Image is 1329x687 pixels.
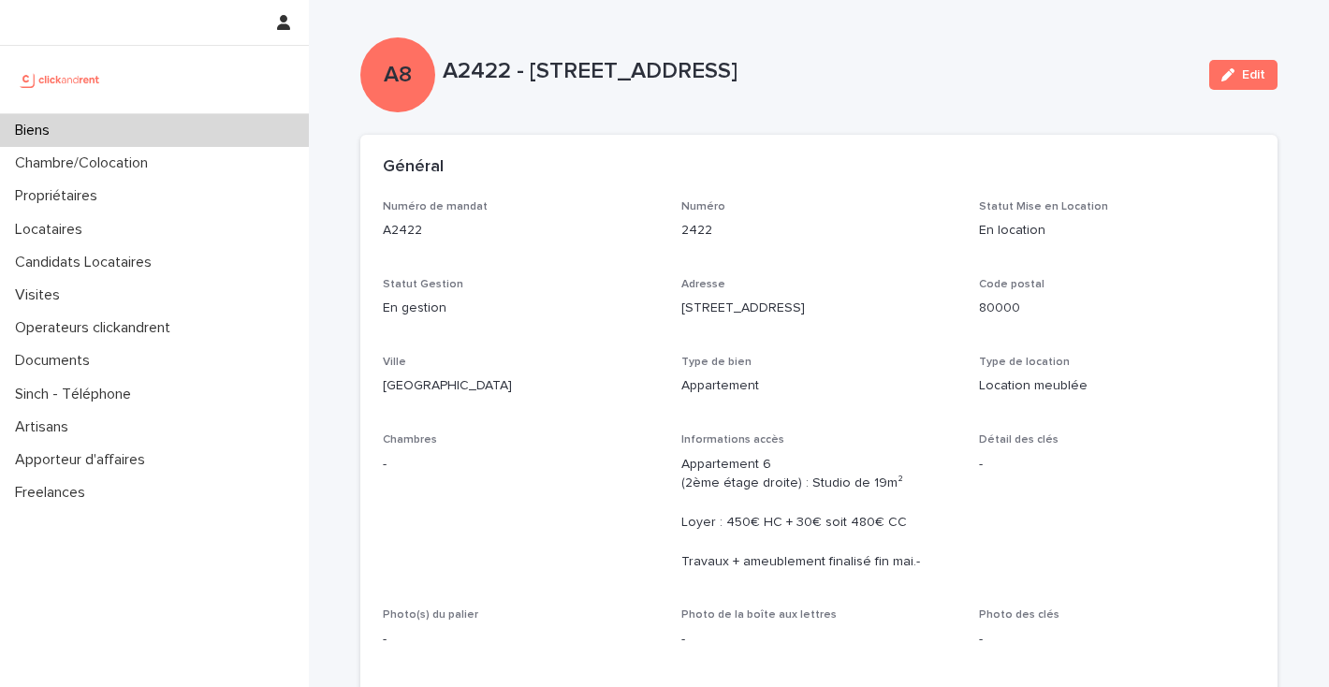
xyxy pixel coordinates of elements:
span: Type de location [979,357,1070,368]
span: Chambres [383,434,437,446]
p: Visites [7,286,75,304]
span: Type de bien [681,357,752,368]
p: [STREET_ADDRESS] [681,299,957,318]
p: 80000 [979,299,1255,318]
p: - [383,630,659,650]
p: Appartement [681,376,957,396]
p: 2422 [681,221,957,241]
p: [GEOGRAPHIC_DATA] [383,376,659,396]
p: A2422 - [STREET_ADDRESS] [443,58,1194,85]
p: Location meublée [979,376,1255,396]
span: Code postal [979,279,1044,290]
p: En location [979,221,1255,241]
p: En gestion [383,299,659,318]
p: Apporteur d'affaires [7,451,160,469]
p: Locataires [7,221,97,239]
p: Operateurs clickandrent [7,319,185,337]
p: Candidats Locataires [7,254,167,271]
span: Edit [1242,68,1265,81]
p: - [979,630,1255,650]
img: UCB0brd3T0yccxBKYDjQ [15,61,106,98]
p: A2422 [383,221,659,241]
p: Artisans [7,418,83,436]
p: Sinch - Téléphone [7,386,146,403]
p: Appartement 6 (2ème étage droite) : Studio de 19m² Loyer : 450€ HC + 30€ soit 480€ CC Travaux + a... [681,455,957,572]
span: Informations accès [681,434,784,446]
p: - [979,455,1255,475]
span: Numéro de mandat [383,201,488,212]
span: Photo de la boîte aux lettres [681,609,837,621]
p: Propriétaires [7,187,112,205]
span: Numéro [681,201,725,212]
span: Photo des clés [979,609,1059,621]
span: Statut Mise en Location [979,201,1108,212]
span: Ville [383,357,406,368]
h2: Général [383,157,444,178]
span: Photo(s) du palier [383,609,478,621]
p: Chambre/Colocation [7,154,163,172]
span: Détail des clés [979,434,1059,446]
span: Adresse [681,279,725,290]
p: Documents [7,352,105,370]
span: Statut Gestion [383,279,463,290]
p: - [383,455,659,475]
p: Biens [7,122,65,139]
p: Freelances [7,484,100,502]
button: Edit [1209,60,1278,90]
p: - [681,630,957,650]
